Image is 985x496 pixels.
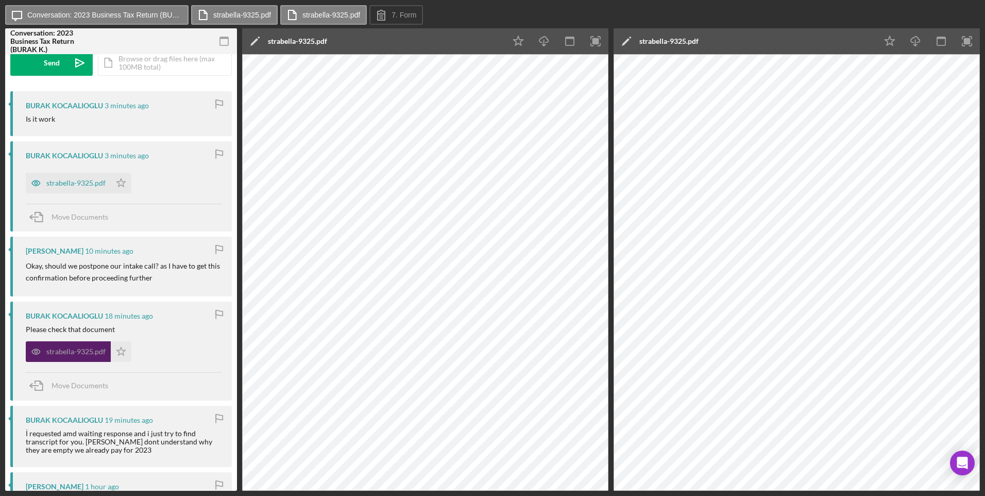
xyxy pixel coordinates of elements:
[268,37,327,45] div: strabella-9325.pdf
[105,102,149,110] time: 2025-09-18 19:21
[5,5,189,25] button: Conversation: 2023 Business Tax Return (BURAK K.)
[639,37,699,45] div: strabella-9325.pdf
[85,483,119,491] time: 2025-09-18 18:13
[44,50,60,76] div: Send
[26,483,83,491] div: [PERSON_NAME]
[26,325,115,334] div: Please check that document
[27,11,182,19] label: Conversation: 2023 Business Tax Return (BURAK K.)
[46,348,106,356] div: strabella-9325.pdf
[26,373,118,399] button: Move Documents
[26,260,222,284] p: Okay, should we postpone our intake call? as I have to get this confirmation before proceeding fu...
[26,341,131,362] button: strabella-9325.pdf
[950,451,975,475] div: Open Intercom Messenger
[10,50,93,76] button: Send
[26,152,103,160] div: BURAK KOCAALIOGLU
[26,204,118,230] button: Move Documents
[26,115,55,123] div: Is it work
[105,312,153,320] time: 2025-09-18 19:06
[213,11,271,19] label: strabella-9325.pdf
[392,11,416,19] label: 7. Form
[280,5,367,25] button: strabella-9325.pdf
[302,11,360,19] label: strabella-9325.pdf
[26,416,103,424] div: BURAK KOCAALIOGLU
[85,247,133,255] time: 2025-09-18 19:14
[52,212,108,221] span: Move Documents
[52,381,108,390] span: Move Documents
[105,416,153,424] time: 2025-09-18 19:04
[26,173,131,193] button: strabella-9325.pdf
[46,179,106,187] div: strabella-9325.pdf
[369,5,423,25] button: 7. Form
[26,102,103,110] div: BURAK KOCAALIOGLU
[10,29,82,54] div: Conversation: 2023 Business Tax Return (BURAK K.)
[26,312,103,320] div: BURAK KOCAALIOGLU
[26,247,83,255] div: [PERSON_NAME]
[191,5,278,25] button: strabella-9325.pdf
[105,152,149,160] time: 2025-09-18 19:20
[26,429,222,454] div: İ requested amd waiting response and i just try to find transcript for you. [PERSON_NAME] dont un...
